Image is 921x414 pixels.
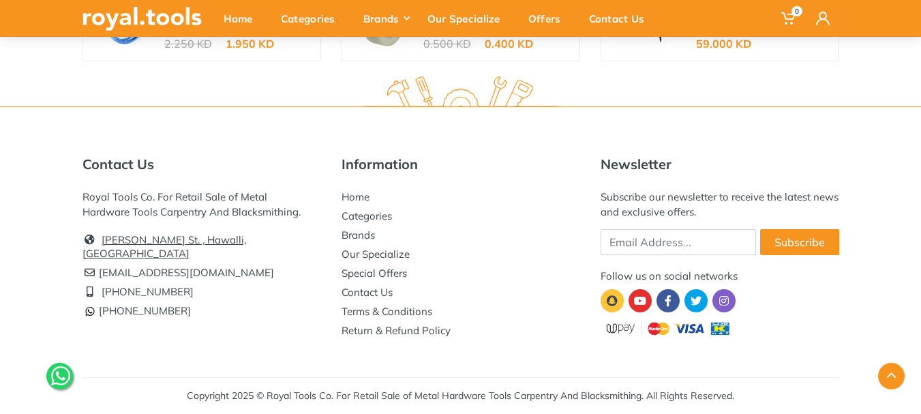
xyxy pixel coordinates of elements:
[601,156,839,173] h5: Newsletter
[342,286,393,299] a: Contact Us
[696,38,751,49] div: 59.000 KD
[342,190,369,203] a: Home
[601,190,839,220] div: Subscribe our newsletter to receive the latest news and exclusive offers.
[342,267,407,280] a: Special Offers
[760,229,839,255] button: Subscribe
[342,248,410,261] a: Our Specialize
[342,324,451,337] a: Return & Refund Policy
[82,7,202,31] img: royal.tools Logo
[485,38,533,49] div: 0.400 KD
[601,269,839,284] div: Follow us on social networks
[342,305,432,318] a: Terms & Conditions
[423,38,471,49] div: 0.500 KD
[342,209,392,222] a: Categories
[601,319,737,338] img: upay.png
[579,4,663,33] div: Contact Us
[164,38,212,49] div: 2.250 KD
[342,228,375,241] a: Brands
[82,190,321,220] div: Royal Tools Co. For Retail Sale of Metal Hardware Tools Carpentry And Blacksmithing.
[418,4,519,33] div: Our Specialize
[791,6,802,16] span: 0
[82,263,321,282] li: [EMAIL_ADDRESS][DOMAIN_NAME]
[82,156,321,173] h5: Contact Us
[601,229,756,255] input: Email Address...
[271,4,354,33] div: Categories
[82,304,191,317] a: [PHONE_NUMBER]
[342,156,580,173] h5: Information
[363,76,558,114] img: royal.tools Logo
[187,389,734,403] div: Copyright 2025 © Royal Tools Co. For Retail Sale of Metal Hardware Tools Carpentry And Blacksmith...
[226,38,274,49] div: 1.950 KD
[354,4,418,33] div: Brands
[102,285,194,298] a: [PHONE_NUMBER]
[519,4,579,33] div: Offers
[214,4,271,33] div: Home
[82,233,246,260] a: [PERSON_NAME] St. , Hawalli, [GEOGRAPHIC_DATA]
